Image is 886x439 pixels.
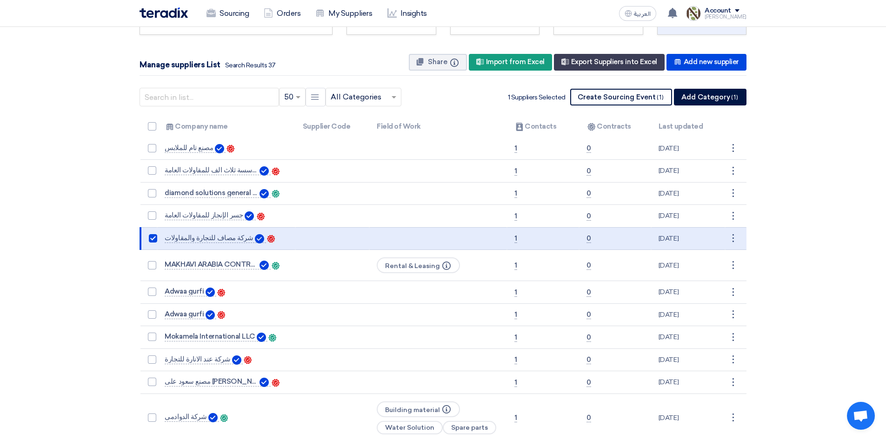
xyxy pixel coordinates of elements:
img: Verified Account [215,144,224,153]
button: Create Sourcing Event(1) [570,89,672,105]
div: ⋮ [725,258,740,273]
span: 0 [586,167,591,176]
img: Verified Account [206,288,215,297]
span: Spare parts [443,421,496,434]
img: Verified Account [245,211,254,221]
button: العربية [619,6,656,21]
div: ⋮ [725,285,740,300]
td: [DATE] [651,371,725,394]
a: My Suppliers [308,3,380,24]
span: 0 [586,212,591,221]
img: Verified Account [260,261,269,270]
div: Open chat [847,402,875,430]
div: Manage suppliers List [140,59,276,71]
span: مؤسسة ثلاث الف للمقاولات العامة [165,166,258,174]
span: 0 [586,333,591,342]
td: [DATE] [651,138,725,160]
span: MAKHAVI ARABIA CONTRACTING CO [165,261,258,268]
span: جسر الإنجاز للمقاولات العامة [165,211,243,219]
div: Export Suppliers into Excel [554,54,665,71]
a: مؤسسة ثلاث الف للمقاولات العامة Verified Account [165,166,270,175]
div: ⋮ [725,352,740,367]
th: Field of Work [369,116,507,138]
th: Contacts [507,116,579,138]
span: مصنع تام للملابس [165,144,213,151]
span: 1 [514,355,517,364]
th: Company name [157,116,295,138]
td: [DATE] [651,250,725,281]
a: Sourcing [199,3,256,24]
span: 0 [586,288,591,297]
a: Adwaa gurfi Verified Account [165,310,216,319]
a: جسر الإنجاز للمقاولات العامة Verified Account [165,211,255,220]
div: ⋮ [725,209,740,223]
div: ⋮ [725,141,740,156]
span: 0 [586,189,591,198]
span: Mokamela International LLC [165,333,255,340]
th: Last updated [651,116,725,138]
img: Teradix logo [140,7,188,18]
button: Add Category(1) [674,89,746,105]
a: diamond solutions general contracting company Verified Account [165,189,270,198]
img: Verified Account [260,166,269,176]
span: Share [428,58,447,66]
div: ⋮ [725,231,740,246]
th: Contracts [579,116,651,138]
td: [DATE] [651,160,725,183]
span: 0 [586,355,591,364]
span: مصنع سعود على [PERSON_NAME] للمنتجات الاسمنتية [165,378,258,385]
a: Insights [380,3,434,24]
td: [DATE] [651,348,725,371]
a: MAKHAVI ARABIA CONTRACTING CO Verified Account [165,261,270,269]
a: مصنع سعود على [PERSON_NAME] للمنتجات الاسمنتية Verified Account [165,378,270,387]
img: Verified Account [255,234,264,243]
td: [DATE] [651,227,725,250]
span: 1 [514,144,517,153]
span: 1 [514,413,517,422]
div: ⋮ [725,186,740,201]
img: Screenshot___1756930143446.png [686,6,701,21]
div: ⋮ [725,375,740,390]
a: Mokamela International LLC Verified Account [165,333,267,341]
a: Adwaa gurfi Verified Account [165,288,216,296]
button: Share [409,54,467,71]
img: Verified Account [257,333,266,342]
span: شركة الدوادمي [165,413,207,420]
span: شركة عند الانارة للتجارة [165,355,230,363]
td: [DATE] [651,303,725,326]
span: 1 [514,261,517,270]
a: شركة عند الانارة للتجارة Verified Account [165,355,243,364]
span: 1 [514,167,517,176]
span: 0 [586,261,591,270]
span: 1 [514,333,517,342]
span: (1) [731,94,738,101]
span: 1 [514,310,517,319]
span: 0 [586,378,591,387]
img: Verified Account [206,310,215,320]
span: شركة مصاف للتجارة والمقاولات [165,234,253,242]
span: 0 [586,413,591,422]
span: 1 [514,234,517,243]
span: 0 [586,144,591,153]
span: Adwaa gurfi [165,288,204,295]
div: Add new supplier [666,54,746,71]
span: Water Solution [377,421,443,434]
div: ⋮ [725,164,740,178]
span: (1) [657,94,664,101]
a: Orders [256,3,308,24]
div: 1 Suppliers Selected [508,92,566,102]
span: 0 [586,234,591,243]
img: Verified Account [260,189,269,198]
span: 1 [514,189,517,198]
div: ⋮ [725,330,740,345]
span: 1 [514,288,517,297]
a: شركة الدوادمي Verified Account [165,413,219,422]
div: ⋮ [725,410,740,425]
td: [DATE] [651,182,725,205]
td: [DATE] [651,205,725,228]
span: 1 [514,212,517,221]
img: Verified Account [232,355,241,365]
th: Supplier Code [295,116,369,138]
a: مصنع تام للملابس Verified Account [165,144,226,153]
span: 50 [284,92,293,103]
